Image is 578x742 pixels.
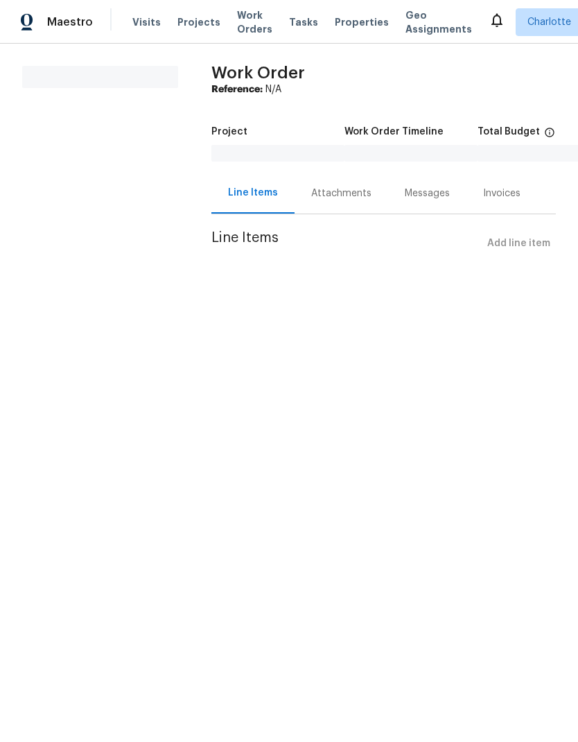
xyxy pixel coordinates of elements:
span: Tasks [289,17,318,27]
h5: Work Order Timeline [344,127,444,137]
span: Line Items [211,231,482,257]
span: The total cost of line items that have been proposed by Opendoor. This sum includes line items th... [544,127,555,145]
div: Line Items [228,186,278,200]
h5: Total Budget [478,127,540,137]
span: Geo Assignments [405,8,472,36]
div: N/A [211,83,556,96]
div: Messages [405,187,450,200]
span: Projects [177,15,220,29]
span: Charlotte [527,15,571,29]
h5: Project [211,127,247,137]
b: Reference: [211,85,263,94]
span: Work Order [211,64,305,81]
span: Properties [335,15,389,29]
span: Visits [132,15,161,29]
div: Attachments [311,187,371,200]
div: Invoices [483,187,520,200]
span: Maestro [47,15,93,29]
span: Work Orders [237,8,272,36]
